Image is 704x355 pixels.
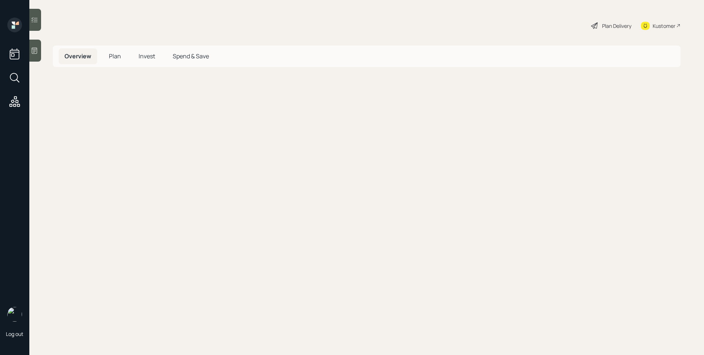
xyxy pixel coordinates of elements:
[139,52,155,60] span: Invest
[6,330,23,337] div: Log out
[7,307,22,322] img: james-distasi-headshot.png
[65,52,91,60] span: Overview
[653,22,675,30] div: Kustomer
[602,22,631,30] div: Plan Delivery
[173,52,209,60] span: Spend & Save
[109,52,121,60] span: Plan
